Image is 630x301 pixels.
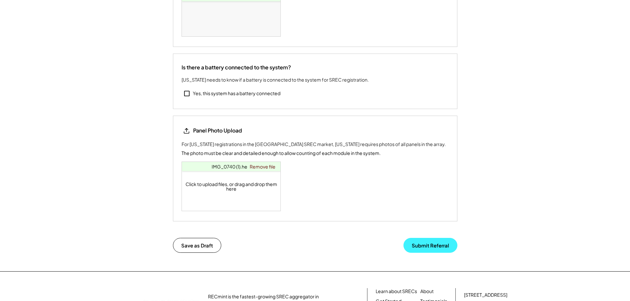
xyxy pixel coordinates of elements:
div: For [US_STATE] registrations in the [GEOGRAPHIC_DATA] SREC market, [US_STATE] requires photos of ... [182,141,446,148]
a: Learn about SRECs [376,288,417,295]
div: Yes, this system has a battery connected [193,90,280,97]
a: IMG_0740 (1).heic [212,164,251,169]
div: The photo must be clear and detailed enough to allow counting of each module in the system. [182,150,381,157]
div: [STREET_ADDRESS] [464,292,507,298]
button: Save as Draft [173,238,221,253]
div: [US_STATE] needs to know if a battery is connected to the system for SREC registration. [182,76,369,83]
a: About [420,288,434,295]
div: Click to upload files, or drag and drop them here [182,162,281,211]
a: Remove file [247,162,278,171]
button: Submit Referral [403,238,457,253]
div: Is there a battery connected to the system? [182,64,291,71]
div: Panel Photo Upload [193,127,242,134]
